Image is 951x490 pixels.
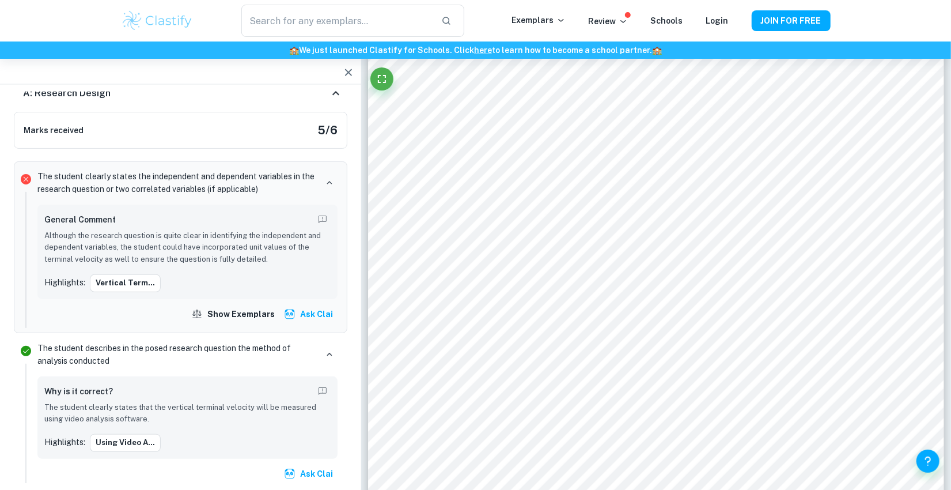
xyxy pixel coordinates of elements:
[121,9,194,32] img: Clastify logo
[44,213,116,226] h6: General Comment
[44,230,331,265] p: Although the research question is quite clear in identifying the independent and dependent variab...
[37,170,317,195] p: The student clearly states the independent and dependent variables in the research question or tw...
[37,342,317,367] p: The student describes in the posed research question the method of analysis conducted
[512,14,566,27] p: Exemplars
[24,124,84,137] h6: Marks received
[282,463,338,484] button: Ask Clai
[241,5,431,37] input: Search for any exemplars...
[752,10,831,31] button: JOIN FOR FREE
[315,383,331,399] button: Report mistake/confusion
[19,344,33,358] svg: Correct
[284,468,295,480] img: clai.svg
[189,304,279,325] button: Show exemplars
[282,304,338,325] button: Ask Clai
[284,308,295,320] img: clai.svg
[317,122,338,139] h5: 5 / 6
[90,434,161,451] button: using video a...
[474,46,492,55] a: here
[370,67,393,91] button: Fullscreen
[14,75,347,112] div: A: Research Design
[90,274,161,292] button: vertical term...
[19,172,33,186] svg: Incorrect
[706,16,729,25] a: Login
[916,450,939,473] button: Help and Feedback
[2,44,949,56] h6: We just launched Clastify for Schools. Click to learn how to become a school partner.
[652,46,662,55] span: 🏫
[44,402,331,425] p: The student clearly states that the vertical terminal velocity will be measured using video analy...
[289,46,299,55] span: 🏫
[651,16,683,25] a: Schools
[44,276,85,289] p: Highlights:
[589,15,628,28] p: Review
[315,212,331,228] button: Report mistake/confusion
[23,86,111,100] h6: A: Research Design
[44,385,113,398] h6: Why is it correct?
[44,436,85,448] p: Highlights:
